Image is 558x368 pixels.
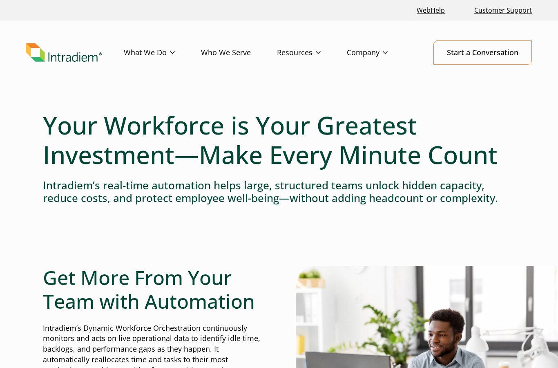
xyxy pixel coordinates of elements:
a: Who We Serve [201,41,277,65]
img: Intradiem [26,43,102,62]
h2: Get More From Your Team with Automation [43,266,262,313]
a: Company [347,41,414,65]
a: Link to homepage of Intradiem [26,43,124,62]
h1: Your Workforce is Your Greatest Investment—Make Every Minute Count [43,110,515,169]
a: Link opens in a new window [413,2,448,19]
a: Customer Support [471,2,535,19]
h4: Intradiem’s real-time automation helps large, structured teams unlock hidden capacity, reduce cos... [43,179,515,204]
a: What We Do [124,41,201,65]
a: Resources [277,41,347,65]
a: Start a Conversation [433,40,532,65]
